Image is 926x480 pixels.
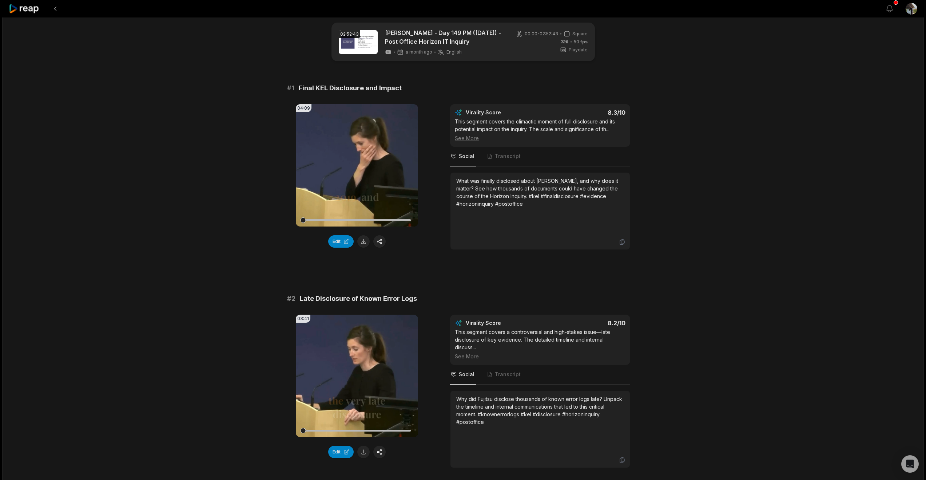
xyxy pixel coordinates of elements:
[296,315,418,437] video: Your browser does not support mp4 format.
[459,371,474,378] span: Social
[328,446,354,458] button: Edit
[406,49,432,55] span: a month ago
[296,104,418,227] video: Your browser does not support mp4 format.
[455,328,625,360] div: This segment covers a controversial and high-stakes issue—late disclosure of key evidence. The de...
[456,177,624,208] div: What was finally disclosed about [PERSON_NAME], and why does it matter? See how thousands of docu...
[455,134,625,142] div: See More
[548,109,626,116] div: 8.3 /10
[300,294,417,304] span: Late Disclosure of Known Error Logs
[450,147,630,166] nav: Tabs
[459,153,474,160] span: Social
[525,31,558,37] span: 00:00 - 02:52:43
[466,319,544,327] div: Virality Score
[901,455,919,473] div: Open Intercom Messenger
[572,31,588,37] span: Square
[385,28,507,46] a: [PERSON_NAME] - Day 149 PM ([DATE]) - Post Office Horizon IT Inquiry
[580,39,588,44] span: fps
[569,47,588,53] span: Playdate
[455,118,625,142] div: This segment covers the climactic moment of full disclosure and its potential impact on the inqui...
[287,294,295,304] span: # 2
[466,109,544,116] div: Virality Score
[548,319,626,327] div: 8.2 /10
[287,83,294,93] span: # 1
[455,353,625,360] div: See More
[299,83,402,93] span: Final KEL Disclosure and Impact
[456,395,624,426] div: Why did Fujitsu disclose thousands of known error logs late? Unpack the timeline and internal com...
[495,371,521,378] span: Transcript
[495,153,521,160] span: Transcript
[574,39,588,45] span: 50
[450,365,630,385] nav: Tabs
[446,49,462,55] span: English
[328,235,354,248] button: Edit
